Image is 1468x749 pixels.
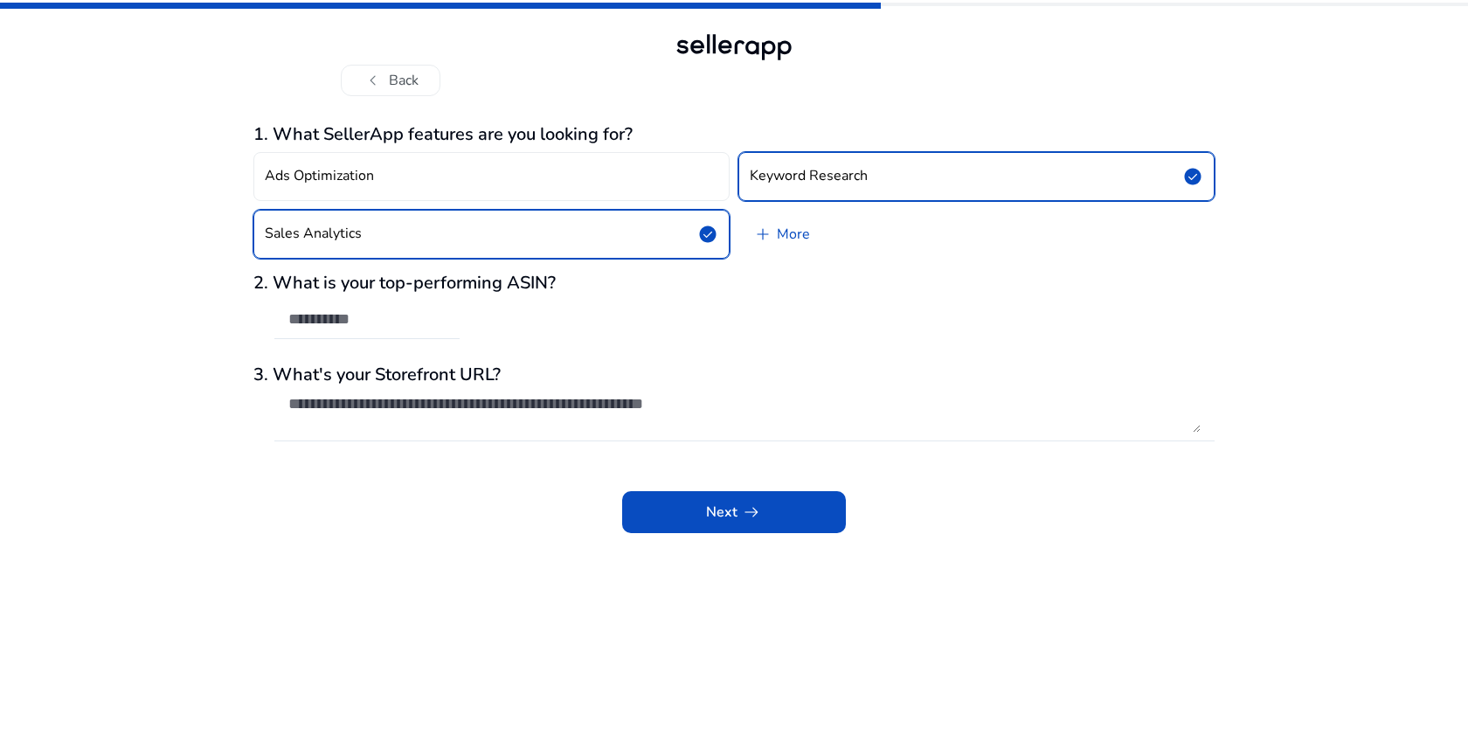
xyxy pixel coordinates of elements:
h3: 3. What's your Storefront URL? [253,364,1215,385]
h3: 1. What SellerApp features are you looking for? [253,124,1215,145]
span: arrow_right_alt [741,502,762,523]
h4: Ads Optimization [265,168,374,184]
a: More [738,210,824,259]
button: Nextarrow_right_alt [622,491,846,533]
button: Keyword Researchcheck_circle [738,152,1215,201]
span: check_circle [697,224,718,245]
span: add [752,224,773,245]
span: Next [706,502,762,523]
button: chevron_leftBack [341,65,440,96]
button: Sales Analyticscheck_circle [253,210,730,259]
span: check_circle [1182,166,1203,187]
h3: 2. What is your top-performing ASIN? [253,273,1215,294]
h4: Sales Analytics [265,225,362,242]
span: chevron_left [363,70,384,91]
h4: Keyword Research [750,168,868,184]
button: Ads Optimization [253,152,730,201]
